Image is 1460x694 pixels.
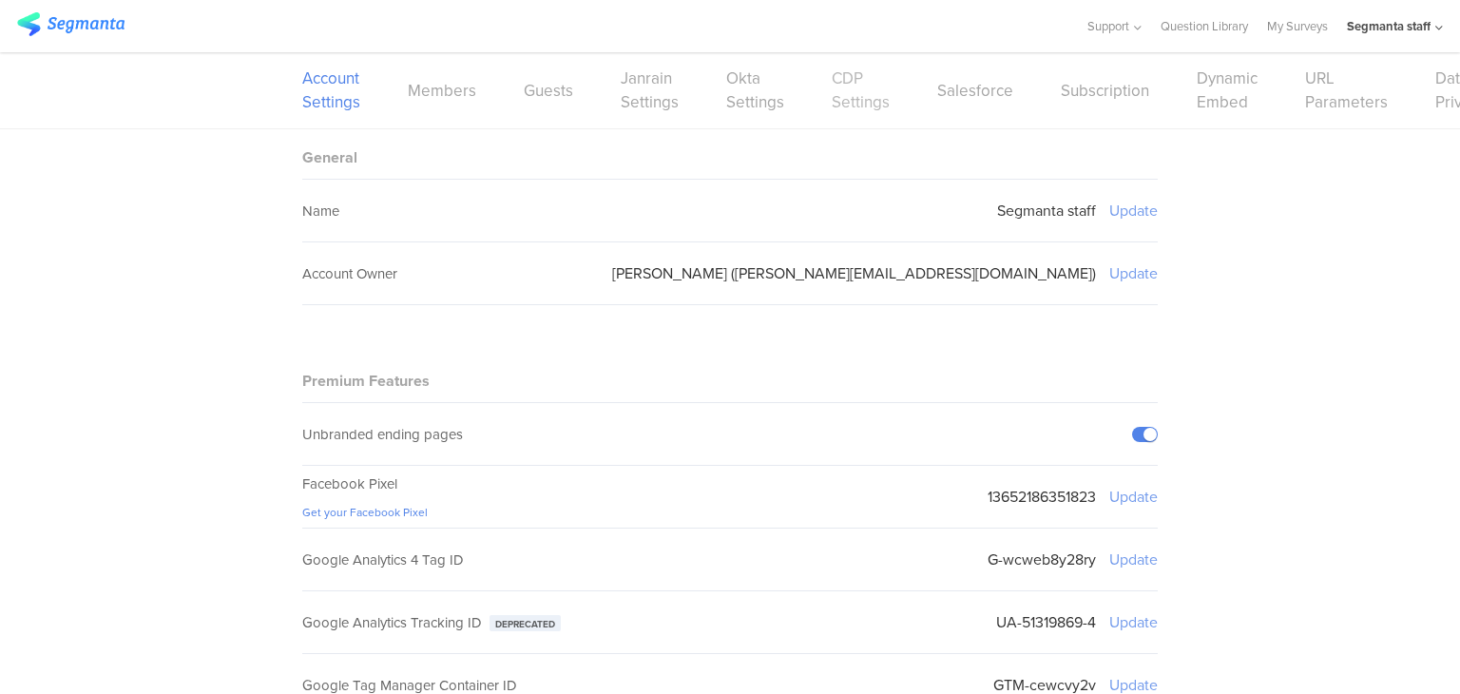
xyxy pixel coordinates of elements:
sg-setting-edit-trigger: Update [1109,262,1158,284]
sg-field-title: Account Owner [302,263,397,284]
span: Support [1087,17,1129,35]
sg-block-title: General [302,146,357,168]
a: Okta Settings [726,67,784,114]
span: Google Analytics 4 Tag ID [302,549,464,570]
a: CDP Settings [832,67,890,114]
img: segmanta logo [17,12,125,36]
sg-setting-value: UA-51319869-4 [996,611,1096,633]
sg-setting-edit-trigger: Update [1109,611,1158,633]
a: Dynamic Embed [1197,67,1258,114]
sg-setting-edit-trigger: Update [1109,200,1158,222]
a: Salesforce [937,79,1013,103]
a: Members [408,79,476,103]
sg-setting-value: 13652186351823 [988,486,1096,508]
span: Facebook Pixel [302,473,397,494]
a: URL Parameters [1305,67,1388,114]
sg-setting-edit-trigger: Update [1109,486,1158,508]
sg-setting-value: G-wcweb8y28ry [988,549,1096,570]
sg-setting-value: [PERSON_NAME] ([PERSON_NAME][EMAIL_ADDRESS][DOMAIN_NAME]) [612,262,1096,284]
sg-setting-edit-trigger: Update [1109,549,1158,570]
sg-setting-value: Segmanta staff [997,200,1096,222]
a: Get your Facebook Pixel [302,504,428,521]
div: Deprecated [490,615,561,631]
div: Unbranded ending pages [302,424,463,445]
a: Guests [524,79,573,103]
sg-block-title: Premium Features [302,370,430,392]
a: Janrain Settings [621,67,679,114]
a: Subscription [1061,79,1149,103]
span: Google Analytics Tracking ID [302,612,482,633]
div: Segmanta staff [1347,17,1431,35]
sg-field-title: Name [302,201,339,222]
